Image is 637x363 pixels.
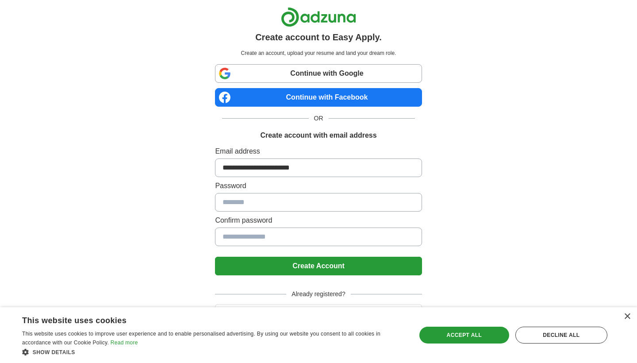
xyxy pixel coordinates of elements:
[215,215,422,226] label: Confirm password
[215,88,422,107] a: Continue with Facebook
[624,313,630,320] div: Close
[419,327,509,344] div: Accept all
[309,114,329,123] span: OR
[217,49,420,57] p: Create an account, upload your resume and land your dream role.
[255,31,382,44] h1: Create account to Easy Apply.
[215,304,422,323] button: Login
[111,340,138,346] a: Read more, opens a new window
[33,349,75,355] span: Show details
[260,130,376,141] h1: Create account with email address
[215,257,422,275] button: Create Account
[281,7,356,27] img: Adzuna logo
[215,146,422,157] label: Email address
[515,327,607,344] div: Decline all
[22,348,405,356] div: Show details
[22,313,383,326] div: This website uses cookies
[215,181,422,191] label: Password
[22,331,380,346] span: This website uses cookies to improve user experience and to enable personalised advertising. By u...
[286,290,350,299] span: Already registered?
[215,64,422,83] a: Continue with Google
